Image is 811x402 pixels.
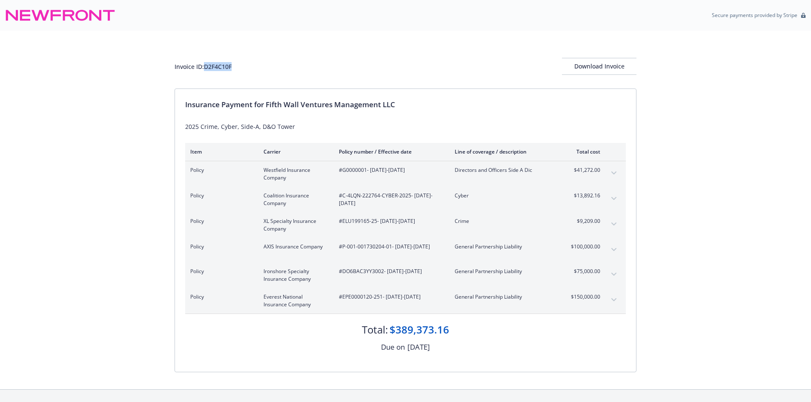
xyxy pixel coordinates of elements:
div: PolicyEverest National Insurance Company#EPE0000120-251- [DATE]-[DATE]General Partnership Liabili... [185,288,626,314]
div: Insurance Payment for Fifth Wall Ventures Management LLC [185,99,626,110]
span: Cyber [455,192,555,200]
span: $150,000.00 [568,293,600,301]
span: $9,209.00 [568,217,600,225]
span: Policy [190,217,250,225]
span: AXIS Insurance Company [264,243,325,251]
div: PolicyWestfield Insurance Company#G0000001- [DATE]-[DATE]Directors and Officers Side A Dic$41,272... [185,161,626,187]
span: General Partnership Liability [455,243,555,251]
button: expand content [607,217,621,231]
span: Policy [190,268,250,275]
button: expand content [607,293,621,307]
span: General Partnership Liability [455,268,555,275]
button: Download Invoice [562,58,636,75]
button: expand content [607,192,621,205]
span: Policy [190,166,250,174]
span: Everest National Insurance Company [264,293,325,308]
div: Item [190,148,250,155]
span: General Partnership Liability [455,293,555,301]
span: Ironshore Specialty Insurance Company [264,268,325,283]
div: 2025 Crime, Cyber, Side-A, D&O Tower [185,122,626,131]
div: Due on [381,342,405,353]
span: Policy [190,243,250,251]
div: Total cost [568,148,600,155]
span: Crime [455,217,555,225]
span: XL Specialty Insurance Company [264,217,325,233]
span: Directors and Officers Side A Dic [455,166,555,174]
span: $41,272.00 [568,166,600,174]
div: PolicyAXIS Insurance Company#P-001-001730204-01- [DATE]-[DATE]General Partnership Liability$100,0... [185,238,626,262]
span: Westfield Insurance Company [264,166,325,182]
span: Coalition Insurance Company [264,192,325,207]
span: #EPE0000120-251 - [DATE]-[DATE] [339,293,441,301]
span: #C-4LQN-222764-CYBER-2025 - [DATE]-[DATE] [339,192,441,207]
p: Secure payments provided by Stripe [712,11,797,19]
button: expand content [607,166,621,180]
span: $75,000.00 [568,268,600,275]
span: #ELU199165-25 - [DATE]-[DATE] [339,217,441,225]
div: Total: [362,322,388,337]
span: Policy [190,192,250,200]
div: $389,373.16 [390,322,449,337]
span: $13,892.16 [568,192,600,200]
div: Download Invoice [562,58,636,74]
div: Line of coverage / description [455,148,555,155]
button: expand content [607,268,621,281]
div: [DATE] [407,342,430,353]
div: PolicyIronshore Specialty Insurance Company#DO6BAC3YY3002- [DATE]-[DATE]General Partnership Liabi... [185,262,626,288]
div: PolicyCoalition Insurance Company#C-4LQN-222764-CYBER-2025- [DATE]-[DATE]Cyber$13,892.16expand co... [185,187,626,212]
span: #DO6BAC3YY3002 - [DATE]-[DATE] [339,268,441,275]
span: Policy [190,293,250,301]
span: $100,000.00 [568,243,600,251]
span: #P-001-001730204-01 - [DATE]-[DATE] [339,243,441,251]
div: Invoice ID: D2F4C10F [175,62,232,71]
button: expand content [607,243,621,257]
span: #G0000001 - [DATE]-[DATE] [339,166,441,174]
div: Carrier [264,148,325,155]
div: PolicyXL Specialty Insurance Company#ELU199165-25- [DATE]-[DATE]Crime$9,209.00expand content [185,212,626,238]
div: Policy number / Effective date [339,148,441,155]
